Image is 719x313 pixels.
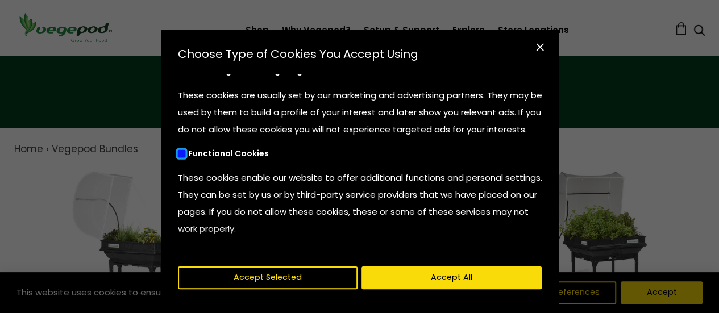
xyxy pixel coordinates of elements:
[178,149,299,158] label: Functional Cookies
[527,35,552,60] button: Close
[178,87,545,138] p: These cookies are usually set by our marketing and advertising partners. They may be used by them...
[178,66,333,75] label: Marketing and Retargeting
[361,266,541,289] button: Accept All
[178,169,545,237] p: These cookies enable our website to offer additional functions and personal settings. They can be...
[178,266,358,289] button: Accept Selected
[178,47,542,62] p: Choose Type of Cookies You Accept Using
